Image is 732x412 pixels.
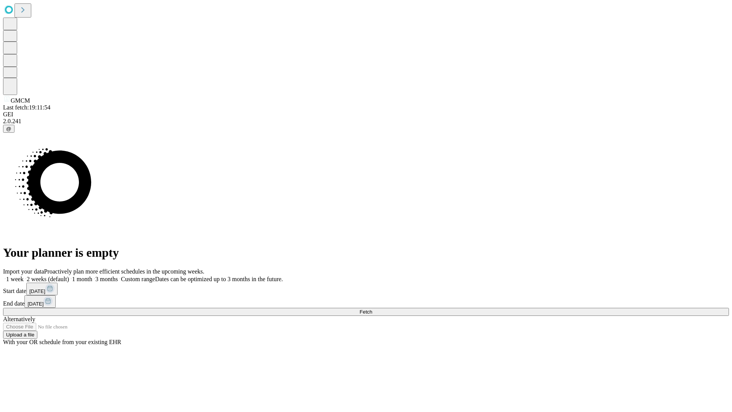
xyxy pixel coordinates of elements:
[6,126,11,132] span: @
[3,246,729,260] h1: Your planner is empty
[155,276,283,282] span: Dates can be optimized up to 3 months in the future.
[26,283,58,295] button: [DATE]
[3,339,121,345] span: With your OR schedule from your existing EHR
[3,104,50,111] span: Last fetch: 19:11:54
[3,268,44,275] span: Import your data
[11,97,30,104] span: GMCM
[27,276,69,282] span: 2 weeks (default)
[6,276,24,282] span: 1 week
[44,268,204,275] span: Proactively plan more efficient schedules in the upcoming weeks.
[95,276,118,282] span: 3 months
[3,331,37,339] button: Upload a file
[24,295,56,308] button: [DATE]
[3,111,729,118] div: GEI
[3,125,14,133] button: @
[29,288,45,294] span: [DATE]
[27,301,43,307] span: [DATE]
[3,316,35,322] span: Alternatively
[360,309,372,315] span: Fetch
[3,295,729,308] div: End date
[121,276,155,282] span: Custom range
[3,118,729,125] div: 2.0.241
[3,308,729,316] button: Fetch
[3,283,729,295] div: Start date
[72,276,92,282] span: 1 month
